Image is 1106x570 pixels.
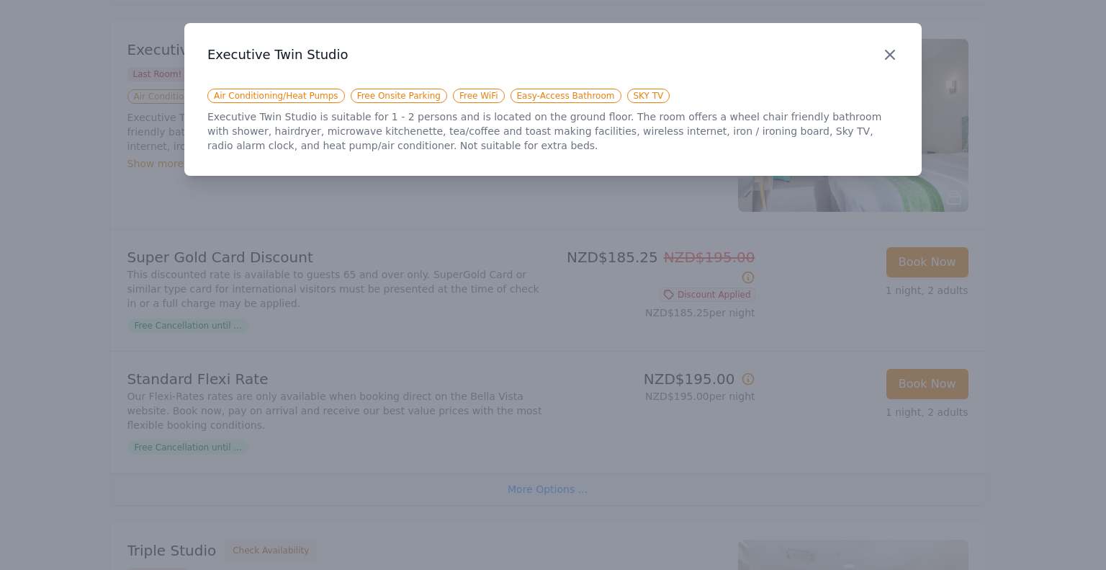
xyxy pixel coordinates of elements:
span: SKY TV [627,89,670,103]
span: Free Onsite Parking [351,89,447,103]
span: Easy-Access Bathroom [511,89,621,103]
span: Free WiFi [453,89,505,103]
h3: Executive Twin Studio [207,46,899,63]
span: Air Conditioning/Heat Pumps [207,89,345,103]
p: Executive Twin Studio is suitable for 1 - 2 persons and is located on the ground floor. The room ... [207,110,899,153]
